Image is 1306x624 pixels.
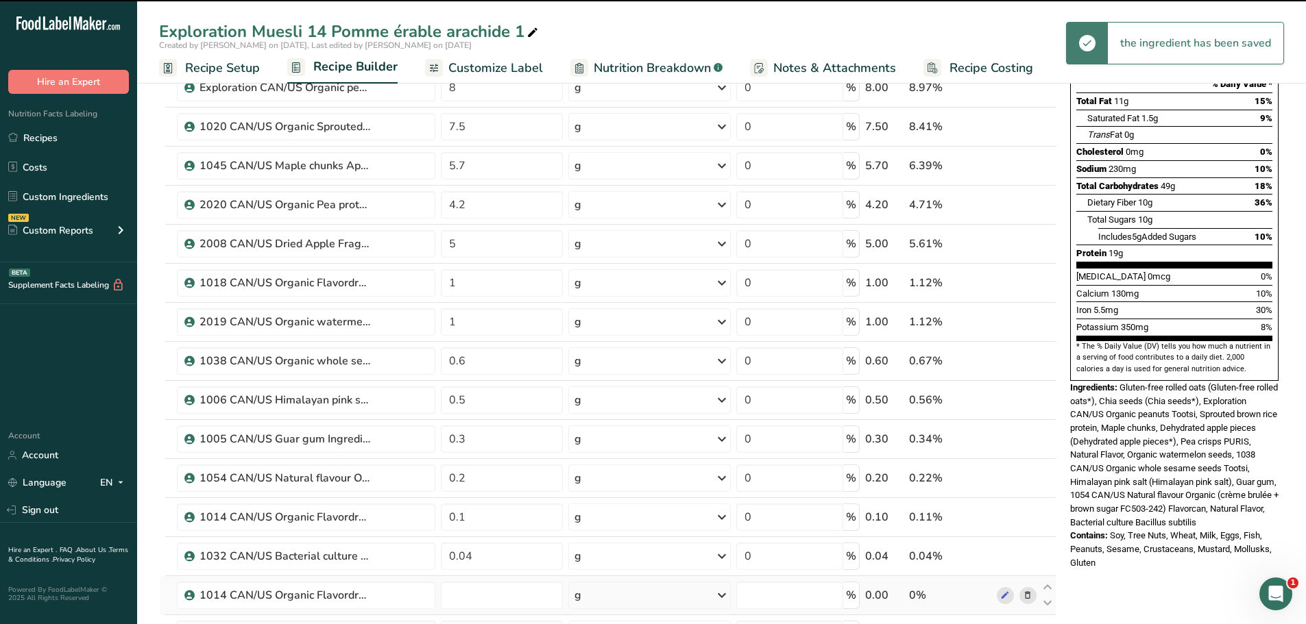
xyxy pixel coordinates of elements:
[159,40,472,51] span: Created by [PERSON_NAME] on [DATE], Last edited by [PERSON_NAME] on [DATE]
[199,353,371,369] div: 1038 CAN/US Organic whole sesame seeds Tootsi
[865,431,904,447] div: 0.30
[909,509,991,525] div: 0.11%
[1141,113,1158,123] span: 1.5g
[570,53,723,84] a: Nutrition Breakdown
[1261,271,1272,282] span: 0%
[8,223,93,238] div: Custom Reports
[199,118,371,135] div: 1020 CAN/US Organic Sprouted brown rice protein powder Jiangxi Hengding
[575,118,581,135] div: g
[923,53,1033,84] a: Recipe Costing
[575,79,581,96] div: g
[1126,147,1144,157] span: 0mg
[575,548,581,564] div: g
[865,275,904,291] div: 1.00
[1255,232,1272,242] span: 10%
[773,59,896,77] span: Notes & Attachments
[594,59,711,77] span: Nutrition Breakdown
[199,587,371,603] div: 1014 CAN/US Organic Flavordry Natural Apple Flavour Flavorcan
[865,509,904,525] div: 0.10
[199,509,371,525] div: 1014 CAN/US Organic Flavordry Natural Apple Flavour Flavorcan
[1076,96,1112,106] span: Total Fat
[199,197,371,213] div: 2020 CAN/US Organic Pea protein crisps PURIS
[199,275,371,291] div: 1018 CAN/US Organic Flavordry Natural Maple Flavor Flavorcan
[575,353,581,369] div: g
[199,470,371,486] div: 1054 CAN/US Natural flavour Organic (crème brulée + brown sugar FC503-242) Flavorcan
[8,545,128,564] a: Terms & Conditions .
[159,19,541,44] div: Exploration Muesli 14 Pomme érable arachide 1
[909,431,991,447] div: 0.34%
[1255,164,1272,174] span: 10%
[1108,23,1283,64] div: the ingredient has been saved
[1076,288,1109,299] span: Calcium
[1070,382,1279,527] span: Gluten-free rolled oats (Gluten-free rolled oats*), Chia seeds (Chia seeds*), Exploration CAN/US ...
[1076,322,1119,332] span: Potassium
[750,53,896,84] a: Notes & Attachments
[909,197,991,213] div: 4.71%
[1138,197,1152,208] span: 10g
[865,353,904,369] div: 0.60
[199,158,371,174] div: 1045 CAN/US Maple chunks Appalaches Nature + USDA
[76,545,109,555] a: About Us .
[448,59,543,77] span: Customize Label
[8,214,29,222] div: NEW
[159,53,260,84] a: Recipe Setup
[909,353,991,369] div: 0.67%
[909,79,991,96] div: 8.97%
[909,158,991,174] div: 6.39%
[1261,322,1272,332] span: 8%
[575,392,581,408] div: g
[1087,129,1122,140] span: Fat
[909,548,991,564] div: 0.04%
[1124,129,1134,140] span: 0g
[865,197,904,213] div: 4.20
[1259,577,1292,610] iframe: Intercom live chat
[909,470,991,486] div: 0.22%
[575,236,581,252] div: g
[1070,530,1108,540] span: Contains:
[575,275,581,291] div: g
[8,545,57,555] a: Hire an Expert .
[575,314,581,330] div: g
[1070,530,1272,567] span: Soy, Tree Nuts, Wheat, Milk, Eggs, Fish, Peanuts, Sesame, Crustaceans, Mustard, Mollusks, Gluten
[1087,197,1136,208] span: Dietary Fiber
[60,545,76,555] a: FAQ .
[865,548,904,564] div: 0.04
[1076,147,1124,157] span: Cholesterol
[8,471,66,495] a: Language
[199,431,371,447] div: 1005 CAN/US Guar gum Ingredion
[1256,305,1272,315] span: 30%
[865,118,904,135] div: 7.50
[575,158,581,174] div: g
[1260,147,1272,157] span: 0%
[865,314,904,330] div: 1.00
[1256,288,1272,299] span: 10%
[1148,271,1170,282] span: 0mcg
[1121,322,1148,332] span: 350mg
[1287,577,1298,588] span: 1
[1138,214,1152,225] span: 10g
[1260,113,1272,123] span: 9%
[1255,197,1272,208] span: 36%
[909,236,991,252] div: 5.61%
[100,475,129,491] div: EN
[575,431,581,447] div: g
[1132,232,1141,242] span: 5g
[1076,305,1091,315] span: Iron
[199,392,371,408] div: 1006 CAN/US Himalayan pink salt Tootsi
[287,51,398,84] a: Recipe Builder
[1076,271,1146,282] span: [MEDICAL_DATA]
[1076,76,1272,92] section: % Daily Value *
[1114,96,1128,106] span: 11g
[199,548,371,564] div: 1032 CAN/US Bacterial culture Bacillus subtilis DE111 100B CFU Org maltodextrin
[865,236,904,252] div: 5.00
[575,470,581,486] div: g
[9,269,30,277] div: BETA
[1109,248,1123,258] span: 19g
[1087,214,1136,225] span: Total Sugars
[865,470,904,486] div: 0.20
[1109,164,1136,174] span: 230mg
[8,70,129,94] button: Hire an Expert
[425,53,543,84] a: Customize Label
[1087,129,1110,140] i: Trans
[1093,305,1118,315] span: 5.5mg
